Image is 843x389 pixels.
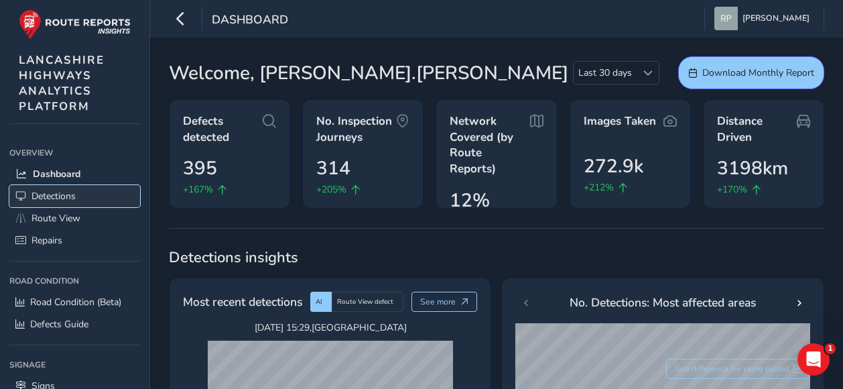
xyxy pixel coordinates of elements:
a: Defects Guide [9,313,140,335]
span: Dashboard [212,11,288,30]
span: Most recent detections [183,293,302,311]
span: 314 [316,154,350,182]
span: AI [316,297,322,307]
span: 12% [450,186,490,215]
div: Overview [9,143,140,163]
img: rr logo [19,9,131,40]
span: Detections insights [169,247,824,268]
span: Distance Driven [717,113,797,145]
span: LANCASHIRE HIGHWAYS ANALYTICS PLATFORM [19,52,105,114]
span: Road Condition (Beta) [30,296,121,309]
img: diamond-layout [714,7,738,30]
span: [PERSON_NAME] [742,7,809,30]
span: Route View [31,212,80,225]
span: Route View defect [337,297,393,307]
button: See more [411,292,478,312]
a: Detections [9,185,140,207]
span: Welcome, [PERSON_NAME].[PERSON_NAME] [169,59,568,87]
a: Repairs [9,229,140,252]
span: +170% [717,182,747,197]
span: Images Taken [584,113,656,129]
span: Download Monthly Report [702,66,814,79]
button: Download Monthly Report [678,56,824,89]
a: Road Condition (Beta) [9,291,140,313]
span: Dashboard [33,168,80,180]
span: 1 [825,343,836,354]
span: Detections [31,190,76,203]
div: AI [310,292,332,312]
div: Signage [9,355,140,375]
span: Defects Guide [30,318,88,331]
span: Last 30 days [574,62,637,84]
div: Route View defect [332,292,403,312]
span: Defects detected [183,113,263,145]
span: See more [420,296,456,307]
span: +167% [183,182,213,197]
iframe: Intercom live chat [797,343,830,376]
span: Network Covered (by Route Reports) [450,113,529,177]
span: +212% [584,180,614,194]
span: See difference for same period [675,364,789,374]
span: No. Inspection Journeys [316,113,396,145]
span: 272.9k [584,152,643,180]
span: 3198km [717,154,788,182]
span: +205% [316,182,346,197]
span: [DATE] 15:29 , [GEOGRAPHIC_DATA] [208,321,453,334]
span: Repairs [31,234,62,247]
button: [PERSON_NAME] [714,7,814,30]
span: 395 [183,154,217,182]
span: No. Detections: Most affected areas [570,294,756,311]
a: Route View [9,207,140,229]
button: See difference for same period [666,359,811,379]
div: Road Condition [9,271,140,291]
a: Dashboard [9,163,140,185]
